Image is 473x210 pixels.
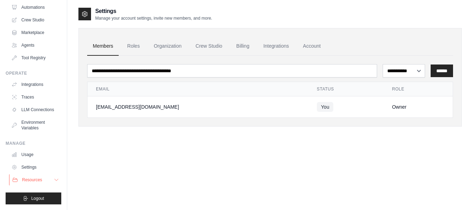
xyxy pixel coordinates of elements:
p: Manage your account settings, invite new members, and more. [95,15,212,21]
th: Email [88,82,308,96]
a: Members [87,37,119,56]
span: Resources [22,177,42,183]
a: Roles [121,37,145,56]
a: Integrations [8,79,61,90]
div: Manage [6,141,61,146]
a: Tool Registry [8,52,61,63]
button: Resources [9,174,62,185]
th: Role [384,82,453,96]
div: [EMAIL_ADDRESS][DOMAIN_NAME] [96,103,300,110]
a: Settings [8,162,61,173]
a: Crew Studio [190,37,228,56]
a: Crew Studio [8,14,61,26]
a: Environment Variables [8,117,61,134]
a: Usage [8,149,61,160]
a: Agents [8,40,61,51]
h2: Settings [95,7,212,15]
button: Logout [6,192,61,204]
span: Logout [31,196,44,201]
div: Owner [392,103,444,110]
a: Automations [8,2,61,13]
a: LLM Connections [8,104,61,115]
a: Account [297,37,326,56]
a: Billing [231,37,255,56]
th: Status [308,82,384,96]
a: Traces [8,92,61,103]
a: Organization [148,37,187,56]
span: You [317,102,334,112]
div: Operate [6,70,61,76]
a: Integrations [258,37,294,56]
a: Marketplace [8,27,61,38]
